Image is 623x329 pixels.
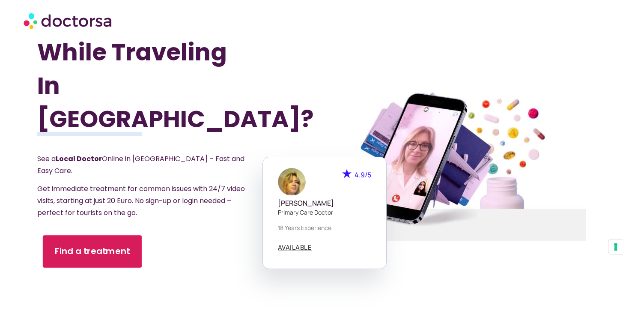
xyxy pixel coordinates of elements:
span: Get immediate treatment for common issues with 24/7 video visits, starting at just 20 Euro. No si... [37,184,245,218]
h1: Got Sick While Traveling In [GEOGRAPHIC_DATA]? [37,2,270,136]
a: AVAILABLE [278,244,312,251]
span: See a Online in [GEOGRAPHIC_DATA] – Fast and Easy Care. [37,154,244,176]
a: Find a treatment [43,236,142,268]
span: 4.9/5 [355,170,371,179]
strong: Local Doctor [56,154,102,164]
p: 18 years experience [278,223,371,232]
span: Find a treatment [55,245,130,258]
button: Your consent preferences for tracking technologies [608,239,623,254]
h5: [PERSON_NAME] [278,199,371,207]
p: Primary care doctor [278,208,371,217]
